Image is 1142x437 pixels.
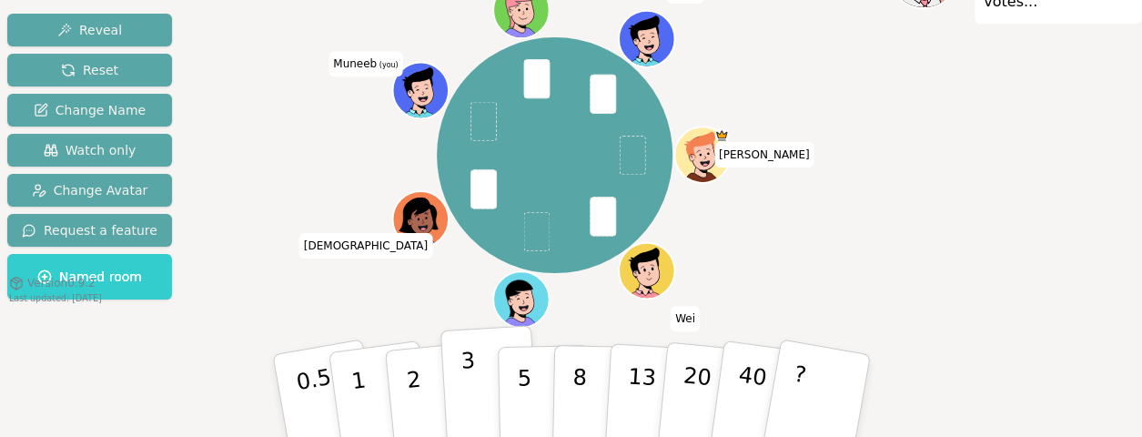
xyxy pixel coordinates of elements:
span: (you) [377,61,399,69]
button: Named room [7,254,172,300]
span: Request a feature [22,221,157,239]
span: Sarah is the host [715,128,729,142]
button: Version0.9.2 [9,276,96,290]
span: Click to change your name [328,51,402,76]
span: Change Avatar [32,181,148,199]
button: Change Name [7,94,172,127]
span: Named room [37,268,142,286]
span: Click to change your name [671,306,700,331]
span: Reset [61,61,118,79]
button: Watch only [7,134,172,167]
span: Change Name [34,101,146,119]
span: Last updated: [DATE] [9,293,102,303]
button: Reset [7,54,172,86]
button: Click to change your avatar [395,65,448,117]
span: Watch only [44,141,136,159]
span: Click to change your name [299,233,432,259]
span: Click to change your name [714,142,814,168]
button: Reveal [7,14,172,46]
span: Version 0.9.2 [27,276,96,290]
button: Request a feature [7,214,172,247]
button: Change Avatar [7,174,172,207]
span: Reveal [57,21,122,39]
